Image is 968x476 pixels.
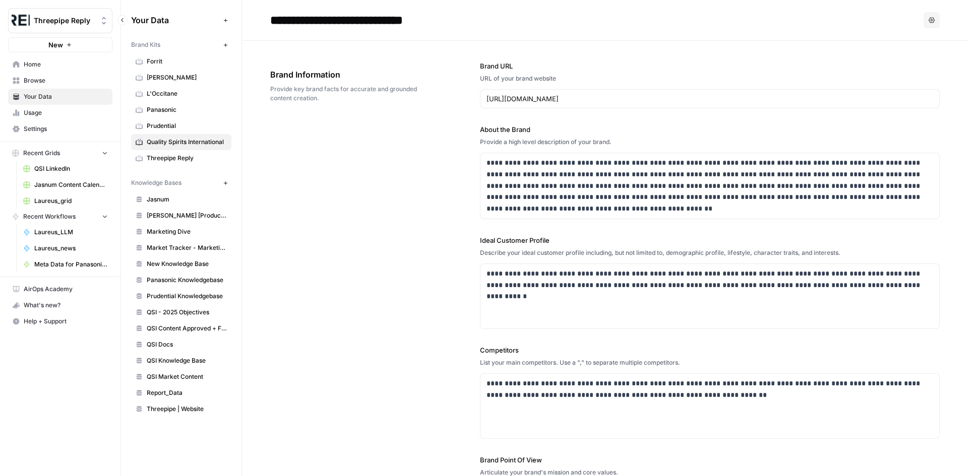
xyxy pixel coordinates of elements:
a: Your Data [8,89,112,105]
span: [PERSON_NAME] [Products] [147,211,227,220]
span: Jasnum Content Calendar [34,180,108,189]
span: Meta Data for Panasonic UK GR [34,260,108,269]
button: Help + Support [8,313,112,329]
div: List your main competitors. Use a "," to separate multiple competitors. [480,358,940,367]
span: Usage [24,108,108,117]
a: AirOps Academy [8,281,112,297]
span: Panasonic Knowledgebase [147,276,227,285]
span: Brand Kits [131,40,160,49]
a: QSI Market Content [131,369,231,385]
a: Threepipe | Website [131,401,231,417]
span: Help + Support [24,317,108,326]
a: QSI Knowledge Base [131,353,231,369]
span: Threepipe Reply [147,154,227,163]
a: [PERSON_NAME] [131,70,231,86]
span: QSI LinkedIn [34,164,108,173]
span: Prudential Knowledgebase [147,292,227,301]
a: QSI Content Approved + Feedback [131,320,231,336]
a: Forrit [131,53,231,70]
div: URL of your brand website [480,74,940,83]
a: Usage [8,105,112,121]
span: Brand Information [270,69,423,81]
label: Competitors [480,345,940,355]
span: Threepipe Reply [34,16,95,26]
a: Threepipe Reply [131,150,231,166]
button: Recent Workflows [8,209,112,224]
span: [PERSON_NAME] [147,73,227,82]
a: Panasonic [131,102,231,118]
a: Quality Spirits International [131,134,231,150]
a: Laureus_grid [19,193,112,209]
a: Panasonic Knowledgebase [131,272,231,288]
span: Market Tracker - Marketing + Advertising [147,243,227,252]
span: Quality Spirits International [147,138,227,147]
span: Provide key brand facts for accurate and grounded content creation. [270,85,423,103]
a: Marketing Dive [131,224,231,240]
span: Panasonic [147,105,227,114]
a: Laureus_LLM [19,224,112,240]
a: Prudential Knowledgebase [131,288,231,304]
span: Recent Workflows [23,212,76,221]
span: Forrit [147,57,227,66]
a: L'Occitane [131,86,231,102]
a: [PERSON_NAME] [Products] [131,208,231,224]
a: Settings [8,121,112,137]
span: QSI - 2025 Objectives [147,308,227,317]
span: Home [24,60,108,69]
span: Laureus_LLM [34,228,108,237]
span: QSI Content Approved + Feedback [147,324,227,333]
span: Browse [24,76,108,85]
a: New Knowledge Base [131,256,231,272]
span: Threepipe | Website [147,404,227,414]
div: Describe your ideal customer profile including, but not limited to, demographic profile, lifestyl... [480,248,940,257]
a: Browse [8,73,112,89]
span: Your Data [131,14,219,26]
div: Provide a high level description of your brand. [480,138,940,147]
a: QSI Docs [131,336,231,353]
img: Threepipe Reply Logo [12,12,30,30]
a: Jasnum Content Calendar [19,177,112,193]
span: Report_Data [147,388,227,397]
a: Prudential [131,118,231,134]
a: QSI - 2025 Objectives [131,304,231,320]
span: L'Occitane [147,89,227,98]
span: Jasnum [147,195,227,204]
a: Meta Data for Panasonic UK GR [19,256,112,273]
a: Report_Data [131,385,231,401]
span: Marketing Dive [147,227,227,236]
a: QSI LinkedIn [19,161,112,177]
label: About the Brand [480,124,940,134]
button: What's new? [8,297,112,313]
span: Settings [24,124,108,133]
span: New [48,40,63,50]
span: QSI Docs [147,340,227,349]
span: Laureus_grid [34,196,108,206]
span: Prudential [147,121,227,130]
span: QSI Market Content [147,372,227,381]
button: Workspace: Threepipe Reply [8,8,112,33]
label: Brand Point Of View [480,455,940,465]
span: QSI Knowledge Base [147,356,227,365]
input: www.sundaysoccer.com [487,94,933,104]
span: Laureus_news [34,244,108,253]
button: Recent Grids [8,146,112,161]
span: AirOps Academy [24,285,108,294]
label: Ideal Customer Profile [480,235,940,245]
a: Laureus_news [19,240,112,256]
span: New Knowledge Base [147,259,227,268]
label: Brand URL [480,61,940,71]
span: Recent Grids [23,149,60,158]
div: What's new? [9,298,112,313]
span: Your Data [24,92,108,101]
a: Jasnum [131,191,231,208]
a: Home [8,56,112,73]
span: Knowledge Bases [131,178,181,187]
button: New [8,37,112,52]
a: Market Tracker - Marketing + Advertising [131,240,231,256]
